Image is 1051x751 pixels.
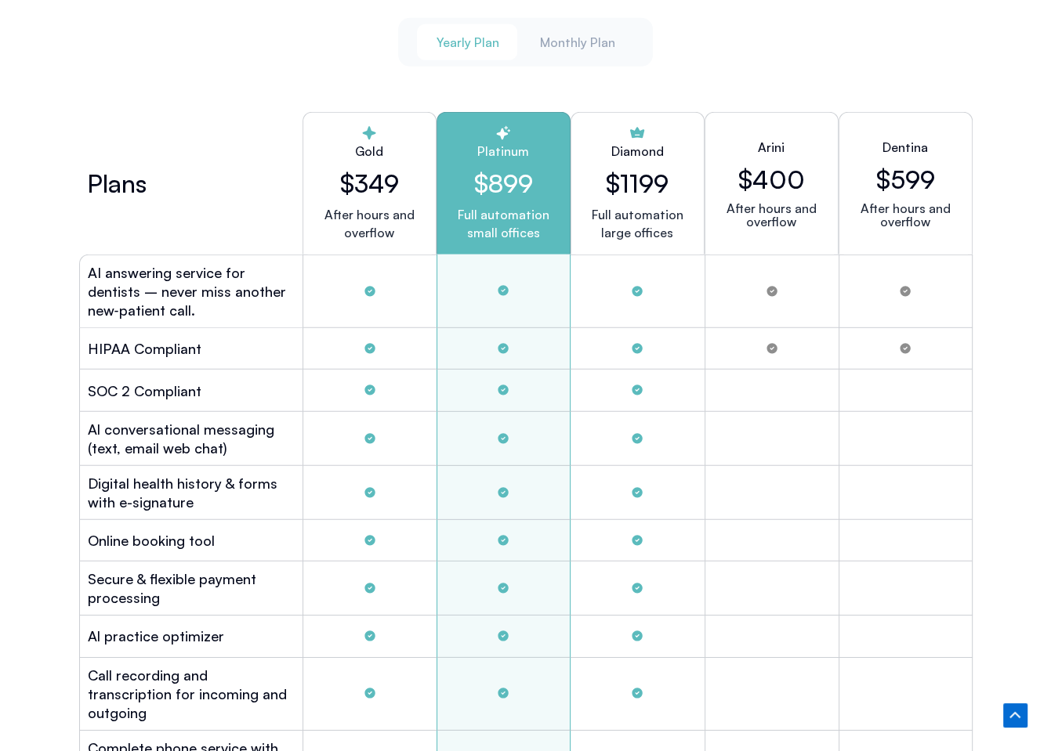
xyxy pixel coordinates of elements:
h2: Dentina [882,138,928,157]
span: Monthly Plan [539,34,614,51]
span: Yearly Plan [436,34,498,51]
h2: Al practice optimizer [88,626,224,645]
h2: Platinum [450,142,557,161]
h2: HIPAA Compliant [88,339,201,358]
h2: $1199 [606,168,669,198]
p: After hours and overflow [718,202,825,229]
h2: Digital health history & forms with e-signature [88,474,295,511]
h2: Secure & flexible payment processing [88,569,295,607]
p: Full automation small offices [450,206,557,242]
p: After hours and overflow [316,206,423,242]
h2: AI answering service for dentists – never miss another new‑patient call. [88,263,295,320]
h2: SOC 2 Compliant [88,381,201,400]
h2: Gold [316,142,423,161]
h2: Arini [758,138,785,157]
h2: Diamond [611,142,664,161]
h2: $599 [876,164,935,194]
p: After hours and overflow [852,202,959,229]
h2: Al conversational messaging (text, email web chat) [88,420,295,457]
h2: $349 [316,168,423,198]
p: Full automation large offices [592,206,683,242]
h2: Call recording and transcription for incoming and outgoing [88,666,295,722]
h2: $899 [450,168,557,198]
h2: Plans [87,174,147,193]
h2: Online booking tool [88,531,215,550]
h2: $400 [738,164,805,194]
